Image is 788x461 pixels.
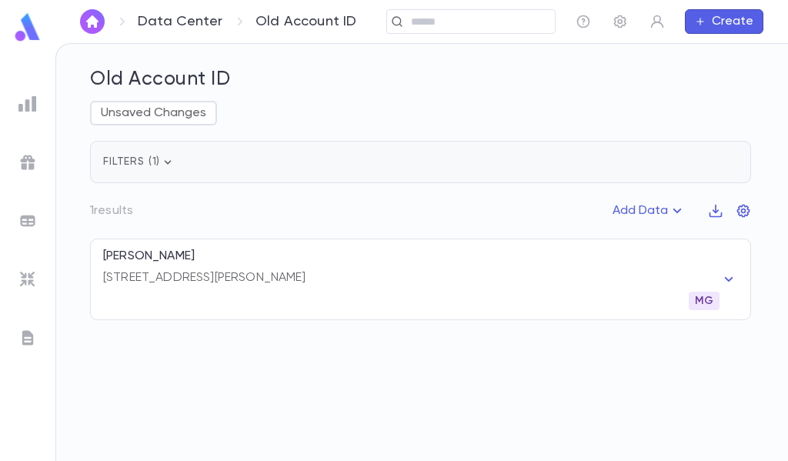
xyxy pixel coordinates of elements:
[685,9,763,34] button: Create
[255,13,357,30] p: Old Account ID
[103,270,720,286] p: [STREET_ADDRESS][PERSON_NAME]
[689,295,720,307] span: MG
[90,68,230,92] h5: Old Account ID
[18,329,37,347] img: letters_grey.7941b92b52307dd3b8a917253454ce1c.svg
[18,95,37,113] img: reports_grey.c525e4749d1bce6a11f5fe2a8de1b229.svg
[18,212,37,230] img: batches_grey.339ca447c9d9533ef1741baa751efc33.svg
[90,203,133,219] p: 1 results
[103,156,175,167] span: Filters ( 1 )
[83,15,102,28] img: home_white.a664292cf8c1dea59945f0da9f25487c.svg
[18,270,37,289] img: imports_grey.530a8a0e642e233f2baf0ef88e8c9fcb.svg
[603,199,696,223] button: Add Data
[90,101,217,125] button: Unsaved Changes
[103,249,195,264] p: [PERSON_NAME]
[138,13,222,30] a: Data Center
[12,12,43,42] img: logo
[18,153,37,172] img: campaigns_grey.99e729a5f7ee94e3726e6486bddda8f1.svg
